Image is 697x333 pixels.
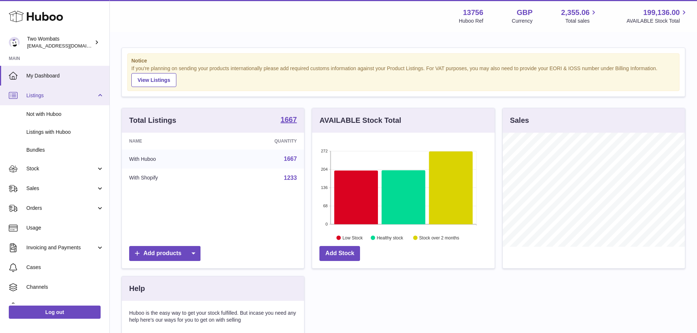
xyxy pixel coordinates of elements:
[284,156,297,162] a: 1667
[26,165,96,172] span: Stock
[131,73,176,87] a: View Listings
[26,147,104,154] span: Bundles
[561,8,598,24] a: 2,355.06 Total sales
[323,204,328,208] text: 68
[220,133,304,150] th: Quantity
[626,8,688,24] a: 199,136.00 AVAILABLE Stock Total
[26,284,104,291] span: Channels
[129,284,145,294] h3: Help
[9,306,101,319] a: Log out
[26,111,104,118] span: Not with Huboo
[319,246,360,261] a: Add Stock
[319,116,401,125] h3: AVAILABLE Stock Total
[565,18,598,24] span: Total sales
[321,149,327,153] text: 272
[463,8,483,18] strong: 13756
[284,175,297,181] a: 1233
[26,205,96,212] span: Orders
[626,18,688,24] span: AVAILABLE Stock Total
[342,235,363,240] text: Low Stock
[512,18,533,24] div: Currency
[510,116,529,125] h3: Sales
[26,264,104,271] span: Cases
[27,35,93,49] div: Two Wombats
[643,8,680,18] span: 199,136.00
[459,18,483,24] div: Huboo Ref
[321,185,327,190] text: 136
[26,224,104,231] span: Usage
[26,129,104,136] span: Listings with Huboo
[131,57,675,64] strong: Notice
[419,235,459,240] text: Stock over 2 months
[26,244,96,251] span: Invoicing and Payments
[321,167,327,171] text: 204
[281,116,297,123] strong: 1667
[377,235,404,240] text: Healthy stock
[517,8,532,18] strong: GBP
[129,246,201,261] a: Add products
[26,72,104,79] span: My Dashboard
[326,222,328,226] text: 0
[122,150,220,169] td: With Huboo
[561,8,590,18] span: 2,355.06
[281,116,297,125] a: 1667
[129,310,297,323] p: Huboo is the easy way to get your stock fulfilled. But incase you need any help here's our ways f...
[26,303,104,310] span: Settings
[27,43,108,49] span: [EMAIL_ADDRESS][DOMAIN_NAME]
[122,169,220,188] td: With Shopify
[26,92,96,99] span: Listings
[131,65,675,87] div: If you're planning on sending your products internationally please add required customs informati...
[26,185,96,192] span: Sales
[122,133,220,150] th: Name
[129,116,176,125] h3: Total Listings
[9,37,20,48] img: internalAdmin-13756@internal.huboo.com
